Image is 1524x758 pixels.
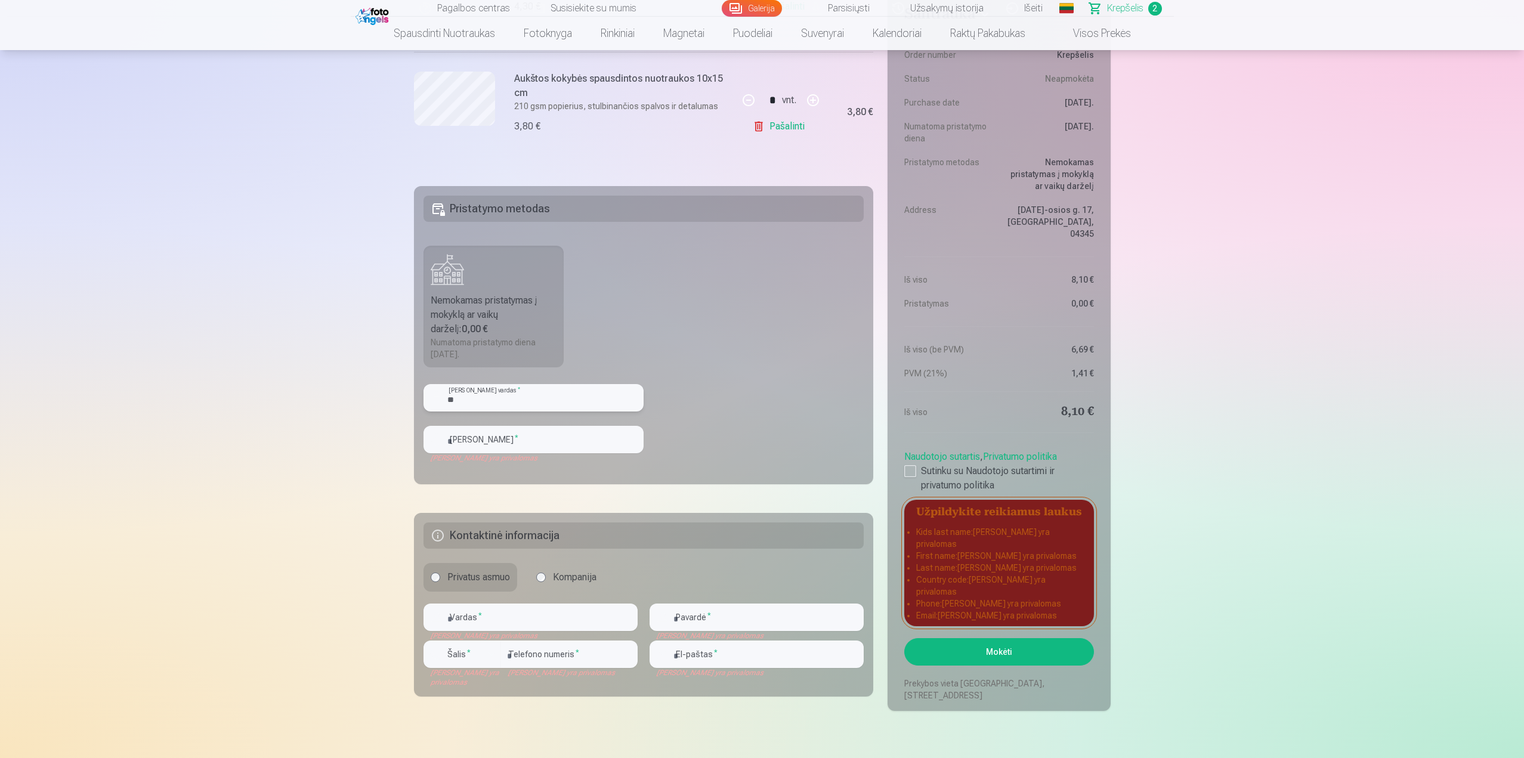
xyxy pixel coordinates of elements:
[423,668,501,687] div: [PERSON_NAME] yra privalomas
[1005,298,1094,310] dd: 0,00 €
[916,526,1081,550] li: Kids last name : [PERSON_NAME] yra privalomas
[356,5,392,25] img: /fa2
[904,677,1093,701] p: Prekybos vieta [GEOGRAPHIC_DATA], [STREET_ADDRESS]
[1005,274,1094,286] dd: 8,10 €
[1005,156,1094,192] dd: Nemokamas pristatymas į mokyklą ar vaikų darželį
[586,17,649,50] a: Rinkiniai
[423,641,501,668] button: Šalis*
[904,464,1093,493] label: Sutinku su Naudotojo sutartimi ir privatumo politika
[916,550,1081,562] li: First name : [PERSON_NAME] yra privalomas
[1107,1,1143,16] span: Krepšelis
[904,274,993,286] dt: Iš viso
[379,17,509,50] a: Spausdinti nuotraukas
[1005,367,1094,379] dd: 1,41 €
[514,72,729,100] h6: Aukštos kokybės spausdintos nuotraukos 10x15 cm
[423,196,864,222] h5: Pristatymo metodas
[787,17,858,50] a: Suvenyrai
[1148,2,1162,16] span: 2
[423,522,864,549] h5: Kontaktinė informacija
[904,344,993,355] dt: Iš viso (be PVM)
[1005,404,1094,420] dd: 8,10 €
[904,500,1093,521] h5: Užpildykite reikiamus laukus
[782,86,796,115] div: vnt.
[423,631,638,641] div: [PERSON_NAME] yra privalomas
[1045,73,1094,85] span: Neapmokėta
[916,562,1081,574] li: Last name : [PERSON_NAME] yra privalomas
[501,668,638,677] div: [PERSON_NAME] yra privalomas
[1005,120,1094,144] dd: [DATE].
[514,119,540,134] div: 3,80 €
[650,631,864,641] div: [PERSON_NAME] yra privalomas
[423,453,644,463] div: [PERSON_NAME] yra privalomas
[1005,204,1094,240] dd: [DATE]-osios g. 17, [GEOGRAPHIC_DATA], 04345
[904,120,993,144] dt: Numatoma pristatymo diena
[904,73,993,85] dt: Status
[904,49,993,61] dt: Order number
[904,445,1093,493] div: ,
[423,563,517,592] label: Privatus asmuo
[904,451,980,462] a: Naudotojo sutartis
[431,573,440,582] input: Privatus asmuo
[431,336,557,360] div: Numatoma pristatymo diena [DATE].
[431,293,557,336] div: Nemokamas pristatymas į mokyklą ar vaikų darželį :
[1005,344,1094,355] dd: 6,69 €
[529,563,604,592] label: Kompanija
[1005,97,1094,109] dd: [DATE].
[904,367,993,379] dt: PVM (21%)
[936,17,1040,50] a: Raktų pakabukas
[904,404,993,420] dt: Iš viso
[1005,49,1094,61] dd: Krepšelis
[858,17,936,50] a: Kalendoriai
[847,109,873,116] div: 3,80 €
[462,323,488,335] b: 0,00 €
[536,573,546,582] input: Kompanija
[719,17,787,50] a: Puodeliai
[509,17,586,50] a: Fotoknyga
[904,638,1093,666] button: Mokėti
[753,115,809,138] a: Pašalinti
[649,17,719,50] a: Magnetai
[904,298,993,310] dt: Pristatymas
[983,451,1057,462] a: Privatumo politika
[916,610,1081,621] li: Email : [PERSON_NAME] yra privalomas
[1040,17,1145,50] a: Visos prekės
[916,574,1081,598] li: Country code : [PERSON_NAME] yra privalomas
[904,204,993,240] dt: Address
[514,100,729,112] p: 210 gsm popierius, stulbinančios spalvos ir detalumas
[443,648,475,660] label: Šalis
[904,156,993,192] dt: Pristatymo metodas
[650,668,864,677] div: [PERSON_NAME] yra privalomas
[916,598,1081,610] li: Phone : [PERSON_NAME] yra privalomas
[904,97,993,109] dt: Purchase date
